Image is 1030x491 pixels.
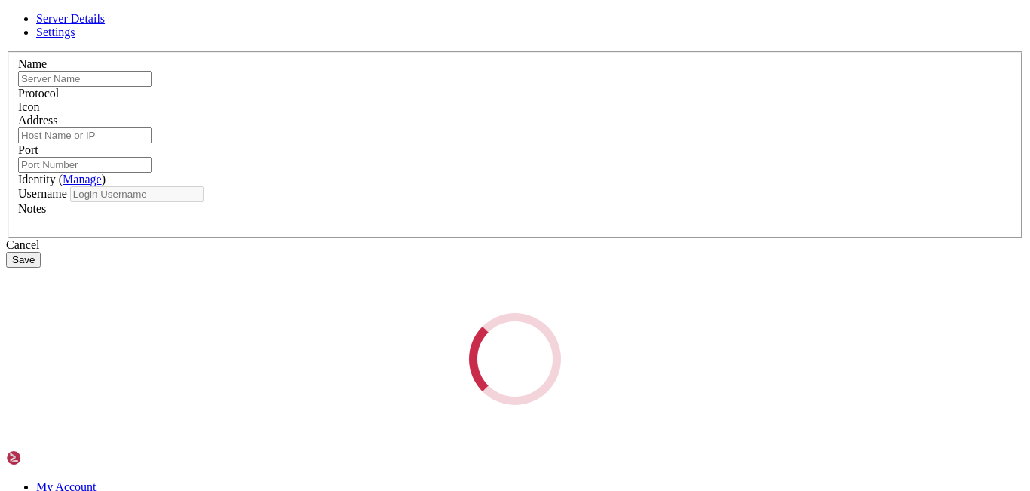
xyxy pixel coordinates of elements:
[36,26,75,38] a: Settings
[458,302,572,416] div: Loading...
[6,19,12,32] div: (0, 1)
[18,173,106,186] label: Identity
[18,157,152,173] input: Port Number
[18,57,47,70] label: Name
[18,187,67,200] label: Username
[63,173,102,186] a: Manage
[36,12,105,25] a: Server Details
[6,238,1024,252] div: Cancel
[18,143,38,156] label: Port
[18,114,57,127] label: Address
[6,450,93,465] img: Shellngn
[18,202,46,215] label: Notes
[18,127,152,143] input: Host Name or IP
[70,186,204,202] input: Login Username
[6,252,41,268] button: Save
[18,100,39,113] label: Icon
[18,87,59,100] label: Protocol
[18,71,152,87] input: Server Name
[59,173,106,186] span: ( )
[6,6,834,19] x-row: FATAL ERROR: No supported authentication methods available (server sent: publickey,gssapi-keyex,g...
